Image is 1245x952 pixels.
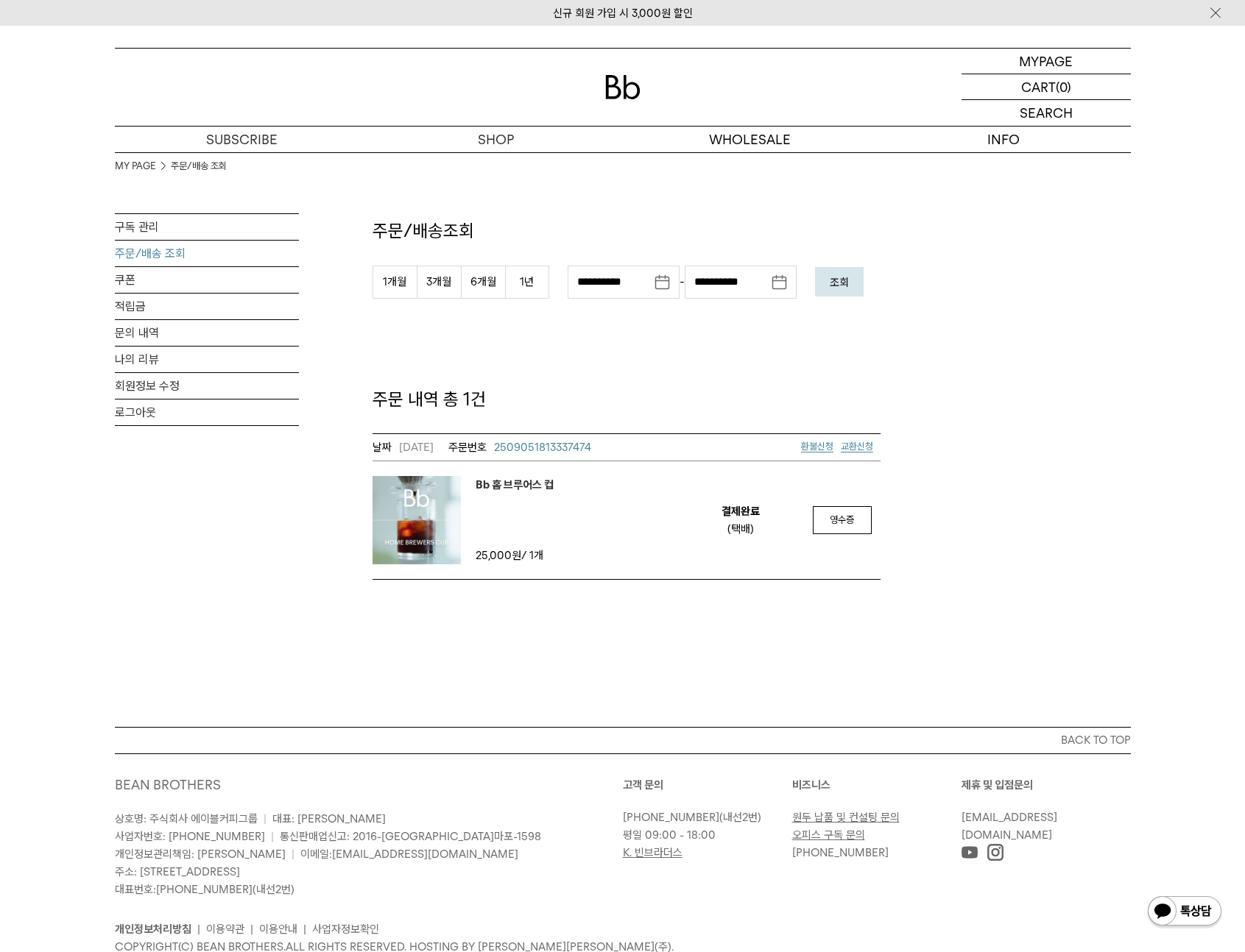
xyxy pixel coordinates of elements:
span: 환불신청 [801,441,833,452]
a: [EMAIL_ADDRESS][DOMAIN_NAME] [332,848,518,861]
p: 주문/배송조회 [373,219,881,244]
p: 제휴 및 입점문의 [962,776,1131,794]
a: [PHONE_NUMBER] [156,883,253,896]
p: (0) [1056,74,1071,99]
em: 조회 [830,276,849,289]
strong: 25,000원 [476,549,521,562]
a: 개인정보처리방침 [115,923,191,936]
li: | [303,920,306,938]
p: SEARCH [1020,100,1073,126]
a: 환불신청 [801,441,833,452]
p: (내선2번) [623,809,785,826]
p: WHOLESALE [623,127,877,152]
a: SUBSCRIBE [115,127,369,152]
a: 나의 리뷰 [115,347,299,372]
button: 3개월 [417,266,461,299]
a: 이용안내 [259,923,297,936]
p: MYPAGE [1019,49,1073,74]
a: CART (0) [962,74,1131,100]
span: 대표번호: (내선2번) [115,883,295,896]
img: 카카오톡 채널 1:1 채팅 버튼 [1146,895,1223,930]
a: 주문/배송 조회 [171,159,227,174]
a: BEAN BROTHERS [115,777,221,792]
a: 오피스 구독 문의 [792,828,865,842]
button: 조회 [815,267,864,296]
button: 6개월 [461,266,505,299]
a: K. 빈브라더스 [623,846,683,859]
li: | [197,920,200,938]
a: 주문/배송 조회 [115,241,299,266]
em: 결제완료 [722,502,760,520]
p: 주문 내역 총 1건 [373,387,881,412]
span: 상호명: 주식회사 에이블커피그룹 [115,812,258,825]
div: - [568,266,797,299]
span: 통신판매업신고: 2016-[GEOGRAPHIC_DATA]마포-1598 [280,830,541,843]
span: 영수증 [830,514,854,525]
a: 로그아웃 [115,399,299,425]
button: 1개월 [373,266,417,299]
a: 사업자정보확인 [312,923,379,936]
span: 2509051813337474 [494,441,591,454]
img: Bb 홈 브루어스 컵 [373,476,461,564]
span: | [271,830,274,843]
span: 개인정보관리책임: [PERSON_NAME] [115,848,286,861]
a: 2509051813337474 [448,438,591,456]
a: SHOP [369,127,623,152]
button: 1년 [505,266,549,299]
a: MYPAGE [962,49,1131,74]
li: | [250,920,253,938]
img: 로고 [605,75,641,99]
p: 비즈니스 [792,776,962,794]
td: / 1개 [476,547,601,564]
a: 문의 내역 [115,320,299,346]
p: CART [1021,74,1056,99]
a: [PHONE_NUMBER] [792,846,889,859]
a: [PHONE_NUMBER] [623,811,719,824]
a: 적립금 [115,294,299,319]
div: (택배) [727,520,754,538]
p: 평일 09:00 - 18:00 [623,826,785,844]
p: INFO [877,127,1131,152]
a: 영수증 [813,506,872,534]
a: 원두 납품 및 컨설팅 문의 [792,811,900,824]
span: | [264,812,267,825]
span: 주소: [STREET_ADDRESS] [115,865,240,878]
a: Bb 홈 브루어스 컵 [476,476,554,494]
span: 사업자번호: [PHONE_NUMBER] [115,830,265,843]
a: 구독 관리 [115,214,299,240]
a: MY PAGE [115,159,156,174]
span: 교환신청 [841,441,873,452]
em: [DATE] [373,438,434,456]
span: 이메일: [300,848,518,861]
a: 회원정보 수정 [115,373,299,399]
p: 고객 문의 [623,776,792,794]
a: [EMAIL_ADDRESS][DOMAIN_NAME] [962,811,1057,842]
a: 이용약관 [206,923,244,936]
span: 대표: [PERSON_NAME] [272,812,386,825]
span: | [292,848,295,861]
a: 쿠폰 [115,267,299,293]
button: BACK TO TOP [115,727,1131,753]
a: 신규 회원 가입 시 3,000원 할인 [553,7,693,20]
a: 교환신청 [841,441,873,452]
